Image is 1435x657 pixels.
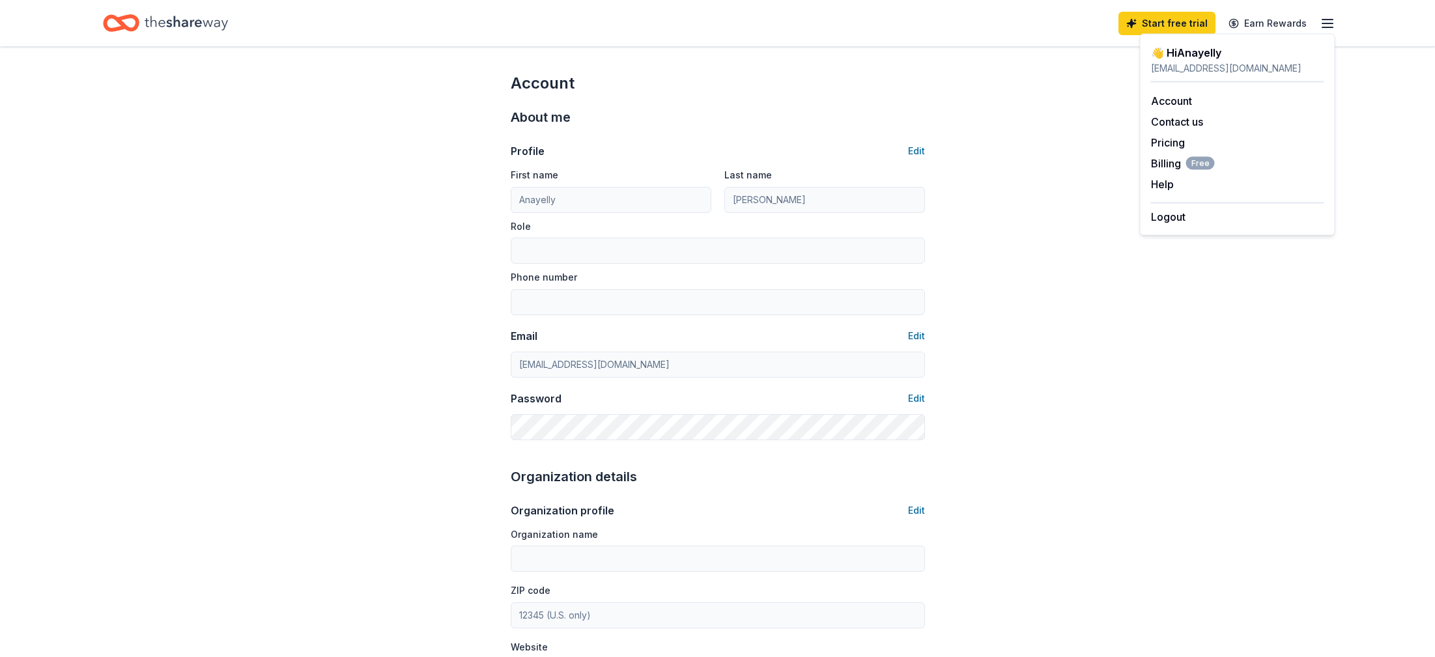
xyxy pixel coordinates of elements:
[1151,209,1186,225] button: Logout
[1151,114,1203,130] button: Contact us
[511,220,531,233] label: Role
[103,8,228,38] a: Home
[724,169,772,182] label: Last name
[1151,45,1324,61] div: 👋 Hi Anayelly
[511,73,925,94] div: Account
[511,602,925,628] input: 12345 (U.S. only)
[1151,156,1215,171] span: Billing
[1221,12,1314,35] a: Earn Rewards
[1151,61,1324,76] div: [EMAIL_ADDRESS][DOMAIN_NAME]
[908,391,925,406] button: Edit
[1186,157,1215,170] span: Free
[908,328,925,344] button: Edit
[1151,156,1215,171] button: BillingFree
[1118,12,1215,35] a: Start free trial
[908,503,925,518] button: Edit
[511,107,925,128] div: About me
[908,143,925,159] button: Edit
[1151,176,1174,192] button: Help
[511,503,614,518] div: Organization profile
[511,641,548,654] label: Website
[511,143,545,159] div: Profile
[511,528,598,541] label: Organization name
[1151,136,1185,149] a: Pricing
[511,584,550,597] label: ZIP code
[1151,94,1192,107] a: Account
[511,391,561,406] div: Password
[511,328,537,344] div: Email
[511,271,577,284] label: Phone number
[511,466,925,487] div: Organization details
[511,169,558,182] label: First name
